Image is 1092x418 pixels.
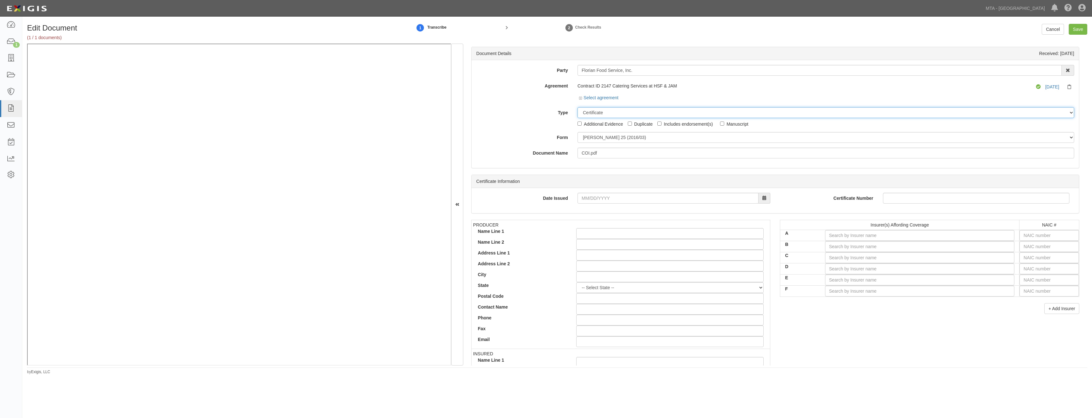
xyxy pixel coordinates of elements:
input: NAIC number [1019,252,1079,263]
input: Includes endorsement(s) [657,122,661,126]
label: State [473,282,572,289]
input: NAIC number [1019,241,1079,252]
label: C [780,252,820,259]
label: A [780,230,820,236]
label: Certificate Number [780,193,878,201]
a: MTA - [GEOGRAPHIC_DATA] [983,2,1048,15]
label: Name Line 1 [473,228,572,234]
input: NAIC number [1019,275,1079,285]
input: Duplicate [628,122,632,126]
label: Date Issued [472,193,573,201]
div: Includes endorsement(s) [664,120,713,127]
label: Postal Code [473,293,572,299]
h5: (1 / 1 documents) [27,35,374,40]
button: + Add Insurer [1044,303,1079,314]
label: Form [472,132,573,141]
small: Transcribe [427,25,446,30]
input: Search by Insurer name [825,241,1015,252]
input: MM/DD/YYYY [577,193,759,204]
input: Search by Insurer name [825,286,1015,296]
input: NAIC number [1019,263,1079,274]
small: Check Results [575,25,601,30]
input: Additional Evidence [577,122,582,126]
label: Address Line 1 [473,250,572,256]
div: 1 [13,42,20,48]
input: NAIC number [1019,230,1079,241]
strong: 1 [416,24,425,32]
label: D [780,263,820,270]
label: Agreement [472,80,573,89]
label: E [780,275,820,281]
a: 1 [416,21,425,34]
label: Email [473,336,572,343]
i: Compliant [1036,85,1044,89]
label: Name Line 2 [473,239,572,245]
label: B [780,241,820,247]
td: PRODUCER [471,220,770,349]
label: Address Line 2 [473,261,572,267]
input: Search by Insurer name [825,275,1015,285]
input: Search by Insurer name [825,230,1015,241]
label: Phone [473,315,572,321]
label: F [780,286,820,292]
small: by [27,369,50,375]
a: Exigis, LLC [31,370,50,374]
a: Check Results [564,21,574,34]
a: Cancel [1042,24,1064,35]
label: Name Line 1 [473,357,572,363]
div: Document Details [476,50,512,57]
input: Search by Insurer name [825,263,1015,274]
label: City [473,271,572,278]
label: Type [472,107,573,116]
img: logo-5460c22ac91f19d4615b14bd174203de0afe785f0fc80cf4dbbc73dc1793850b.png [5,3,49,14]
i: Help Center - Complianz [1064,4,1072,12]
strong: 2 [564,24,574,32]
a: Select agreement [579,95,619,100]
input: NAIC number [1019,286,1079,296]
div: Manuscript [726,120,748,127]
div: Received: [DATE] [1039,50,1074,57]
td: Insurer(s) Affording Coverage [780,220,1019,230]
label: Fax [473,325,572,332]
div: Additional Evidence [584,120,623,127]
div: Duplicate [634,120,653,127]
a: [DATE] [1045,84,1059,89]
h1: Edit Document [27,24,374,32]
label: Party [472,65,573,73]
label: Contact Name [473,304,572,310]
label: Document Name [472,148,573,156]
input: Search by Insurer name [825,252,1015,263]
input: Manuscript [720,122,724,126]
input: Save [1069,24,1087,35]
div: Certificate Information [472,175,1079,188]
td: NAIC # [1019,220,1079,230]
div: Contract ID 2147 Catering Services at HSF & JAM [577,83,1004,89]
